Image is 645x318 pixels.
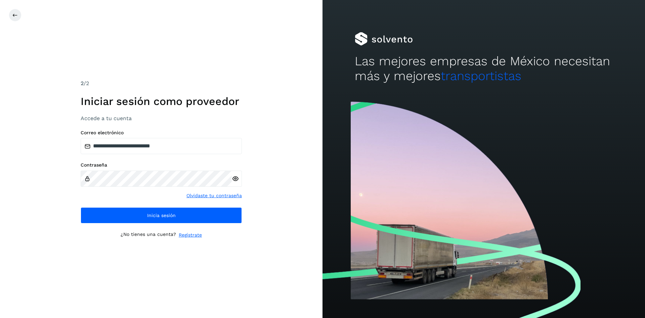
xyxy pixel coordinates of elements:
h1: Iniciar sesión como proveedor [81,95,242,108]
span: 2 [81,80,84,86]
label: Contraseña [81,162,242,168]
a: Olvidaste tu contraseña [186,192,242,199]
h3: Accede a tu cuenta [81,115,242,121]
a: Regístrate [179,232,202,239]
h2: Las mejores empresas de México necesitan más y mejores [355,54,613,84]
button: Inicia sesión [81,207,242,223]
span: Inicia sesión [147,213,176,218]
span: transportistas [441,69,521,83]
div: /2 [81,79,242,87]
label: Correo electrónico [81,130,242,136]
p: ¿No tienes una cuenta? [121,232,176,239]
